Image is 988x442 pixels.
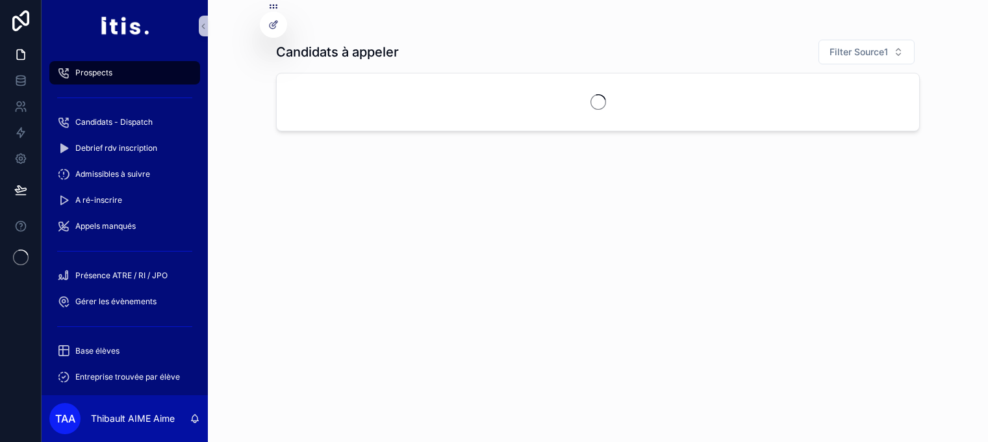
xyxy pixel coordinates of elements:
a: Présence ATRE / RI / JPO [49,264,200,287]
a: Candidats - Dispatch [49,110,200,134]
a: Appels manqués [49,214,200,238]
span: Présence ATRE / RI / JPO [75,270,168,281]
a: Admissibles à suivre [49,162,200,186]
span: Base élèves [75,346,120,356]
span: Candidats - Dispatch [75,117,153,127]
a: Gérer les évènements [49,290,200,313]
span: TAA [55,411,75,426]
span: Filter Source1 [830,45,888,58]
a: Base élèves [49,339,200,363]
div: scrollable content [42,52,208,395]
span: Gérer les évènements [75,296,157,307]
h1: Candidats à appeler [276,43,399,61]
span: Entreprise trouvée par élève [75,372,180,382]
a: Prospects [49,61,200,84]
img: App logo [100,16,149,36]
a: Entreprise trouvée par élève [49,365,200,389]
span: Prospects [75,68,112,78]
a: A ré-inscrire [49,188,200,212]
span: Appels manqués [75,221,136,231]
a: Debrief rdv inscription [49,136,200,160]
span: A ré-inscrire [75,195,122,205]
span: Admissibles à suivre [75,169,150,179]
span: Debrief rdv inscription [75,143,157,153]
p: Thibault AIME Aime [91,412,175,425]
button: Select Button [818,40,915,64]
